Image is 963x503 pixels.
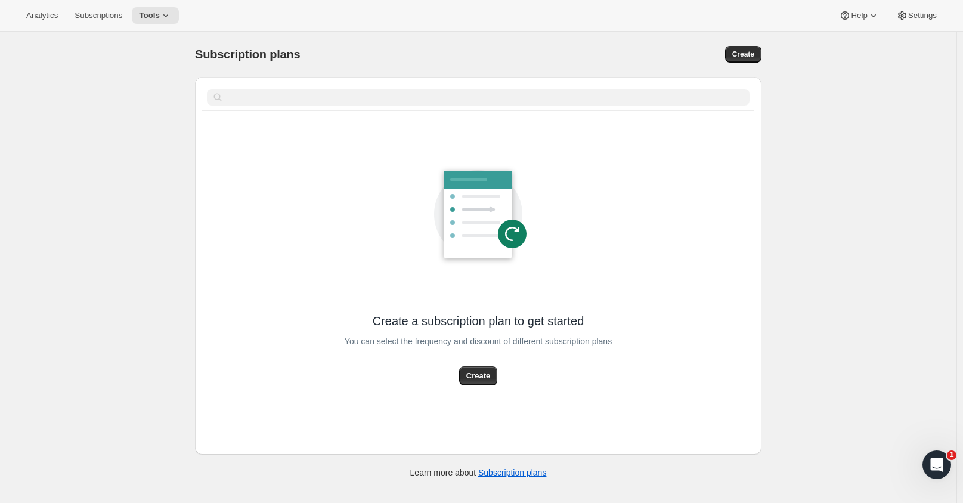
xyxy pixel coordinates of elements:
span: Tools [139,11,160,20]
button: Create [459,366,497,385]
span: Create a subscription plan to get started [373,313,584,329]
button: Help [832,7,886,24]
button: Analytics [19,7,65,24]
span: Help [851,11,867,20]
p: Learn more about [410,467,547,479]
span: Create [732,50,754,59]
button: Settings [889,7,944,24]
span: Settings [908,11,937,20]
button: Tools [132,7,179,24]
a: Subscription plans [478,468,546,477]
iframe: Intercom live chat [922,450,951,479]
span: Subscription plans [195,48,300,61]
span: Create [466,370,490,382]
span: Subscriptions [75,11,122,20]
span: Analytics [26,11,58,20]
span: You can select the frequency and discount of different subscription plans [345,333,612,350]
button: Subscriptions [67,7,129,24]
button: Create [725,46,761,63]
span: 1 [947,450,956,460]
